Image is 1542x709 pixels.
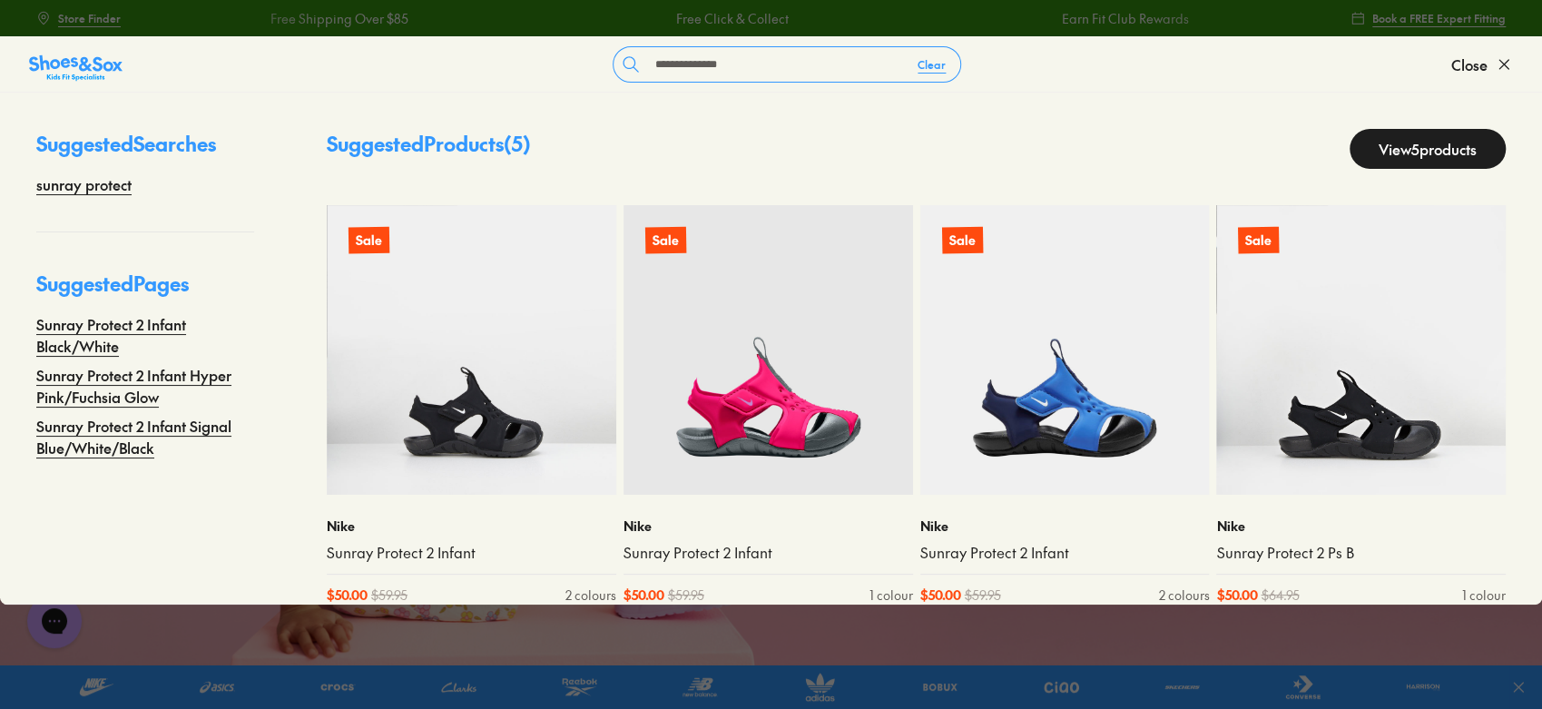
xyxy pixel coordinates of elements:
span: $ 59.95 [965,586,1001,605]
a: Sunray Protect 2 Infant Signal Blue/White/Black [36,415,254,458]
button: Close [1451,44,1513,84]
img: SNS_Logo_Responsive.svg [29,54,123,83]
span: Book a FREE Expert Fitting [1372,10,1506,26]
a: Earn Fit Club Rewards [1055,9,1182,28]
a: Sunray Protect 2 Ps B [1216,543,1506,563]
a: Sunray Protect 2 Infant [624,543,913,563]
div: 2 colours [1158,586,1209,605]
a: Free Click & Collect [669,9,781,28]
span: Close [1451,54,1488,75]
div: 2 colours [565,586,616,605]
div: 1 colour [869,586,913,605]
a: sunray protect [36,173,132,195]
span: $ 50.00 [327,586,368,605]
p: Suggested Searches [36,129,254,173]
a: Shoes &amp; Sox [29,50,123,79]
a: Book a FREE Expert Fitting [1350,2,1506,34]
a: Sale [327,205,616,495]
a: Sunray Protect 2 Infant Black/White [36,313,254,357]
p: Sale [349,227,389,254]
p: Suggested Products [327,129,531,169]
p: Nike [624,517,913,536]
a: Sunray Protect 2 Infant Hyper Pink/Fuchsia Glow [36,364,254,408]
div: 1 colour [1462,586,1506,605]
span: $ 50.00 [1216,586,1257,605]
p: Sale [645,227,686,254]
p: Nike [1216,517,1506,536]
p: Sale [1238,227,1279,254]
p: Nike [327,517,616,536]
span: $ 50.00 [920,586,961,605]
a: Store Finder [36,2,121,34]
span: ( 5 ) [504,130,531,157]
p: Sale [941,227,982,254]
a: Sale [624,205,913,495]
a: Sale [1216,205,1506,495]
p: Suggested Pages [36,269,254,313]
iframe: Gorgias live chat messenger [18,587,91,655]
p: Nike [920,517,1210,536]
a: Sunray Protect 2 Infant [920,543,1210,563]
span: $ 59.95 [371,586,408,605]
button: Clear [903,48,960,81]
span: $ 64.95 [1261,586,1299,605]
a: Sale [920,205,1210,495]
span: $ 59.95 [668,586,704,605]
span: $ 50.00 [624,586,664,605]
a: View5products [1350,129,1506,169]
a: Sunray Protect 2 Infant [327,543,616,563]
span: Store Finder [58,10,121,26]
a: Free Shipping Over $85 [263,9,401,28]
